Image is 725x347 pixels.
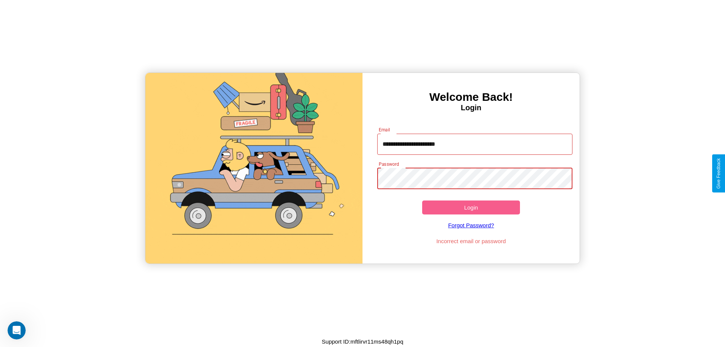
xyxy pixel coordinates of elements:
label: Password [379,161,399,167]
p: Support ID: mftlirvr11ms48qh1pq [322,336,403,347]
a: Forgot Password? [373,214,569,236]
div: Give Feedback [716,158,721,189]
h4: Login [362,103,580,112]
h3: Welcome Back! [362,91,580,103]
label: Email [379,126,390,133]
img: gif [145,73,362,264]
button: Login [422,200,520,214]
p: Incorrect email or password [373,236,569,246]
iframe: Intercom live chat [8,321,26,339]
